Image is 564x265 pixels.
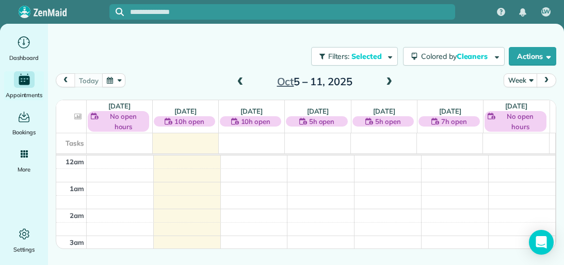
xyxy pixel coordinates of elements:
[457,52,490,61] span: Cleaners
[174,107,197,115] a: [DATE]
[504,73,537,87] button: Week
[109,8,124,16] button: Focus search
[509,47,556,66] button: Actions
[66,139,84,147] span: Tasks
[351,52,382,61] span: Selected
[4,226,44,255] a: Settings
[328,52,350,61] span: Filters:
[174,116,204,127] span: 10h open
[18,164,30,175] span: More
[542,8,551,16] span: LW
[101,111,146,132] span: No open hours
[116,8,124,16] svg: Focus search
[70,184,84,193] span: 1am
[6,90,43,100] span: Appointments
[311,47,398,66] button: Filters: Selected
[66,158,84,166] span: 12am
[13,244,35,255] span: Settings
[4,71,44,100] a: Appointments
[421,52,491,61] span: Colored by
[70,238,84,246] span: 3am
[4,108,44,137] a: Bookings
[306,47,398,66] a: Filters: Selected
[439,107,461,115] a: [DATE]
[9,53,39,63] span: Dashboard
[505,102,527,110] a: [DATE]
[250,76,379,87] h2: 5 – 11, 2025
[240,107,263,115] a: [DATE]
[373,107,395,115] a: [DATE]
[403,47,505,66] button: Colored byCleaners
[277,75,294,88] span: Oct
[497,111,543,132] span: No open hours
[441,116,467,127] span: 7h open
[12,127,36,137] span: Bookings
[4,34,44,63] a: Dashboard
[512,1,534,24] div: Notifications
[70,211,84,220] span: 2am
[375,116,401,127] span: 5h open
[537,73,556,87] button: next
[56,73,75,87] button: prev
[309,116,335,127] span: 5h open
[529,230,554,255] div: Open Intercom Messenger
[307,107,329,115] a: [DATE]
[241,116,271,127] span: 10h open
[108,102,131,110] a: [DATE]
[74,73,103,87] button: today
